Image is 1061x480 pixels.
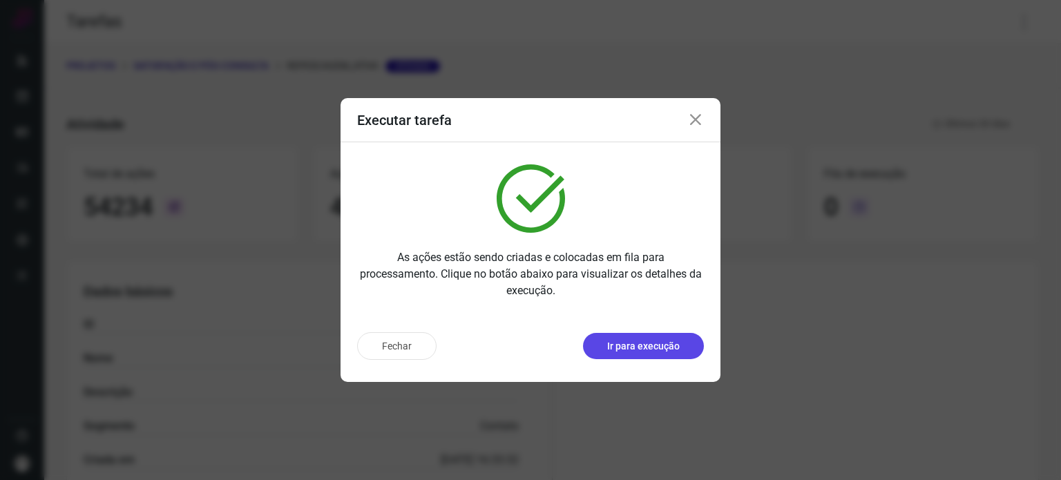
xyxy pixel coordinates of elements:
[357,332,437,360] button: Fechar
[583,333,704,359] button: Ir para execução
[497,164,565,233] img: verified.svg
[357,249,704,299] p: As ações estão sendo criadas e colocadas em fila para processamento. Clique no botão abaixo para ...
[607,339,680,354] p: Ir para execução
[357,112,452,128] h3: Executar tarefa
